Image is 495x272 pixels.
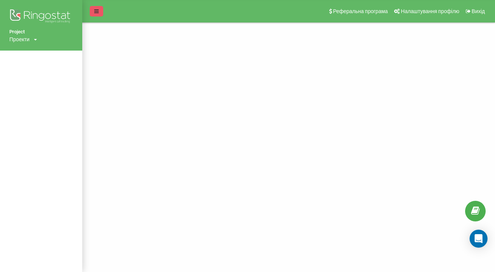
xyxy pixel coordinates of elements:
[470,230,488,248] div: Open Intercom Messenger
[333,8,388,14] span: Реферальна програма
[9,28,73,36] a: Project
[401,8,459,14] span: Налаштування профілю
[9,7,73,26] img: Ringostat logo
[472,8,485,14] span: Вихід
[9,36,30,43] div: Проекти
